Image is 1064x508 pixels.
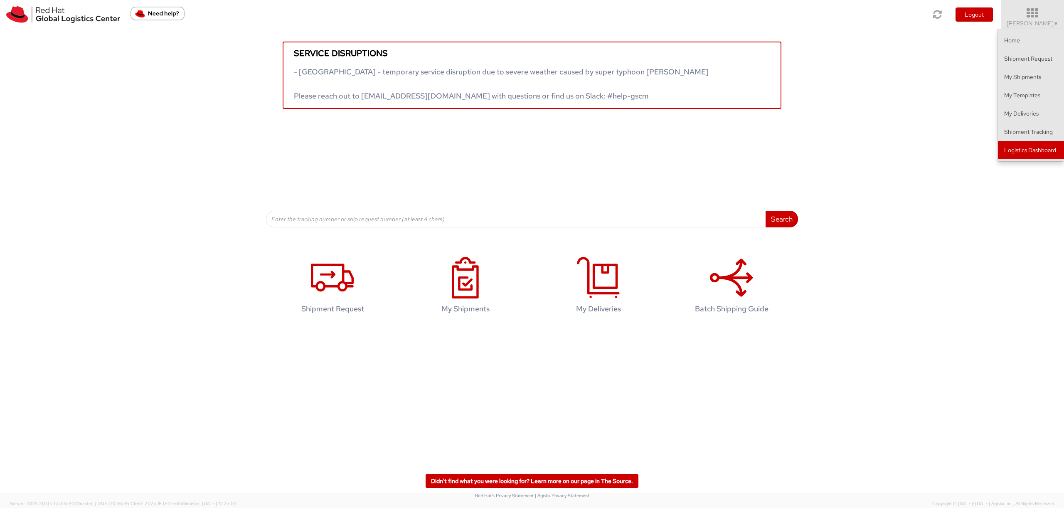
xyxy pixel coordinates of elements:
[998,49,1064,68] a: Shipment Request
[998,104,1064,123] a: My Deliveries
[678,305,785,313] h4: Batch Shipping Guide
[669,248,794,326] a: Batch Shipping Guide
[131,501,236,506] span: Client: 2025.18.0-37e85b1
[998,86,1064,104] a: My Templates
[10,501,129,506] span: Server: 2025.20.0-af7a6be3001
[186,501,236,506] span: master, [DATE] 10:25:00
[131,7,185,20] button: Need help?
[294,49,770,58] h5: Service disruptions
[932,501,1054,507] span: Copyright © [DATE]-[DATE] Agistix Inc., All Rights Reserved
[294,67,709,101] span: - [GEOGRAPHIC_DATA] - temporary service disruption due to severe weather caused by super typhoon ...
[283,42,781,109] a: Service disruptions - [GEOGRAPHIC_DATA] - temporary service disruption due to severe weather caus...
[998,141,1064,159] a: Logistics Dashboard
[766,211,798,227] button: Search
[535,493,589,498] a: | Agistix Privacy Statement
[279,305,386,313] h4: Shipment Request
[1007,20,1059,27] span: [PERSON_NAME]
[998,68,1064,86] a: My Shipments
[6,6,120,23] img: rh-logistics-00dfa346123c4ec078e1.svg
[545,305,652,313] h4: My Deliveries
[79,501,129,506] span: master, [DATE] 10:36:36
[270,248,395,326] a: Shipment Request
[412,305,519,313] h4: My Shipments
[536,248,661,326] a: My Deliveries
[998,123,1064,141] a: Shipment Tracking
[1054,20,1059,27] span: ▼
[426,474,638,488] a: Didn't find what you were looking for? Learn more on our page in The Source.
[956,7,993,22] button: Logout
[998,31,1064,49] a: Home
[403,248,528,326] a: My Shipments
[475,493,534,498] a: Red Hat's Privacy Statement
[266,211,766,227] input: Enter the tracking number or ship request number (at least 4 chars)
